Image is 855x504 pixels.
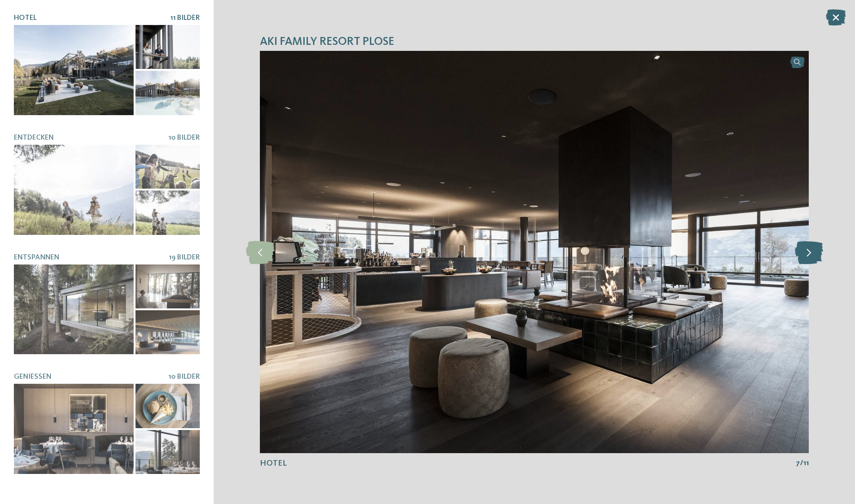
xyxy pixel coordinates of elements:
[14,254,59,261] span: Entspannen
[14,134,54,141] span: Entdecken
[796,458,800,468] span: 7
[14,14,37,22] span: Hotel
[800,458,803,468] span: /
[260,34,394,50] span: AKI Family Resort PLOSE
[168,373,200,381] span: 10 Bilder
[170,14,200,22] span: 11 Bilder
[260,51,809,453] img: AKI Family Resort PLOSE
[169,254,200,261] span: 19 Bilder
[14,373,51,381] span: Genießen
[260,459,287,467] span: Hotel
[168,134,200,141] span: 10 Bilder
[803,458,809,468] span: 11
